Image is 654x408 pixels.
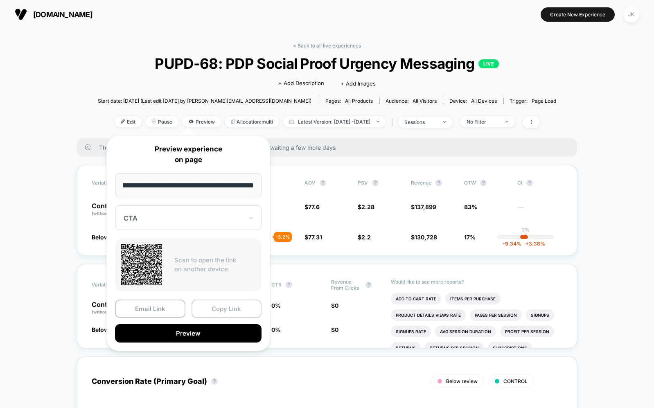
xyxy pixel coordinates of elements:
[225,116,279,127] span: Allocation: multi
[121,55,533,72] span: PUPD-68: PDP Social Proof Urgency Messaging
[308,203,320,210] span: 77.6
[183,116,221,127] span: Preview
[500,326,554,337] li: Profit Per Session
[331,302,338,309] span: $
[358,203,374,210] span: $
[271,326,281,333] span: 0 %
[365,282,372,288] button: ?
[331,279,361,291] span: Revenue From Clicks
[521,227,530,233] p: 0%
[470,309,522,321] li: Pages Per Session
[361,203,374,210] span: 2.28
[325,98,373,104] div: Pages:
[415,234,437,241] span: 130,728
[525,241,529,247] span: +
[341,80,376,87] span: + Add Images
[443,121,446,123] img: end
[386,98,437,104] div: Audience:
[15,8,27,20] img: Visually logo
[320,180,326,186] button: ?
[192,300,262,318] button: Copy Link
[390,116,398,128] span: |
[361,234,371,241] span: 2.2
[517,205,562,216] span: ---
[443,98,503,104] span: Device:
[505,121,508,122] img: end
[331,326,338,333] span: $
[467,119,499,125] div: No Filter
[12,8,95,21] button: [DOMAIN_NAME]
[92,234,129,241] span: Below review
[621,6,642,23] button: JK
[92,301,143,315] p: Control
[411,234,437,241] span: $
[358,180,368,186] span: PSV
[231,119,235,124] img: rebalance
[98,98,311,104] span: Start date: [DATE] (Last edit [DATE] by [PERSON_NAME][EMAIL_ADDRESS][DOMAIN_NAME])
[174,256,255,274] p: Scan to open the link on another device
[92,203,137,216] p: Control
[286,282,292,288] button: ?
[464,203,477,210] span: 83%
[115,144,262,165] p: Preview experience on page
[92,326,129,333] span: Below review
[92,279,137,291] span: Variation
[446,378,478,384] span: Below review
[308,234,322,241] span: 77.31
[274,232,292,242] div: - 3.2 %
[278,79,324,88] span: + Add Description
[503,241,521,247] span: -9.34 %
[623,7,639,23] div: JK
[425,342,484,354] li: Returns Per Session
[464,180,509,186] span: OTW
[115,116,142,127] span: Edit
[435,326,496,337] li: Avg Session Duration
[526,180,533,186] button: ?
[478,59,499,68] p: LIVE
[146,116,178,127] span: Pause
[488,342,532,354] li: Subscriptions
[211,378,218,385] button: ?
[415,203,436,210] span: 137,899
[115,324,262,343] button: Preview
[152,119,156,124] img: end
[411,180,431,186] span: Revenue
[335,302,338,309] span: 0
[358,234,371,241] span: $
[92,180,137,186] span: Variation
[271,302,281,309] span: 0 %
[335,326,338,333] span: 0
[404,119,437,125] div: sessions
[33,10,92,19] span: [DOMAIN_NAME]
[480,180,487,186] button: ?
[283,116,386,127] span: Latest Version: [DATE] - [DATE]
[391,342,421,354] li: Returns
[345,98,373,104] span: all products
[92,211,129,216] span: (without changes)
[99,144,561,151] span: There are still no statistically significant results. We recommend waiting a few more days
[115,300,185,318] button: Email Link
[391,279,562,285] p: Would like to see more reports?
[471,98,497,104] span: all devices
[377,121,379,122] img: end
[391,326,431,337] li: Signups Rate
[541,7,615,22] button: Create New Experience
[92,309,129,314] span: (without changes)
[372,180,379,186] button: ?
[391,293,441,304] li: Add To Cart Rate
[121,119,125,124] img: edit
[435,180,442,186] button: ?
[391,309,466,321] li: Product Details Views Rate
[517,180,562,186] span: CI
[445,293,501,304] li: Items Per Purchase
[304,203,320,210] span: $
[304,180,316,186] span: AOV
[289,119,294,124] img: calendar
[532,98,556,104] span: Page Load
[464,234,476,241] span: 17%
[411,203,436,210] span: $
[293,43,361,49] a: < Back to all live experiences
[503,378,528,384] span: CONTROL
[525,233,526,239] p: |
[413,98,437,104] span: All Visitors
